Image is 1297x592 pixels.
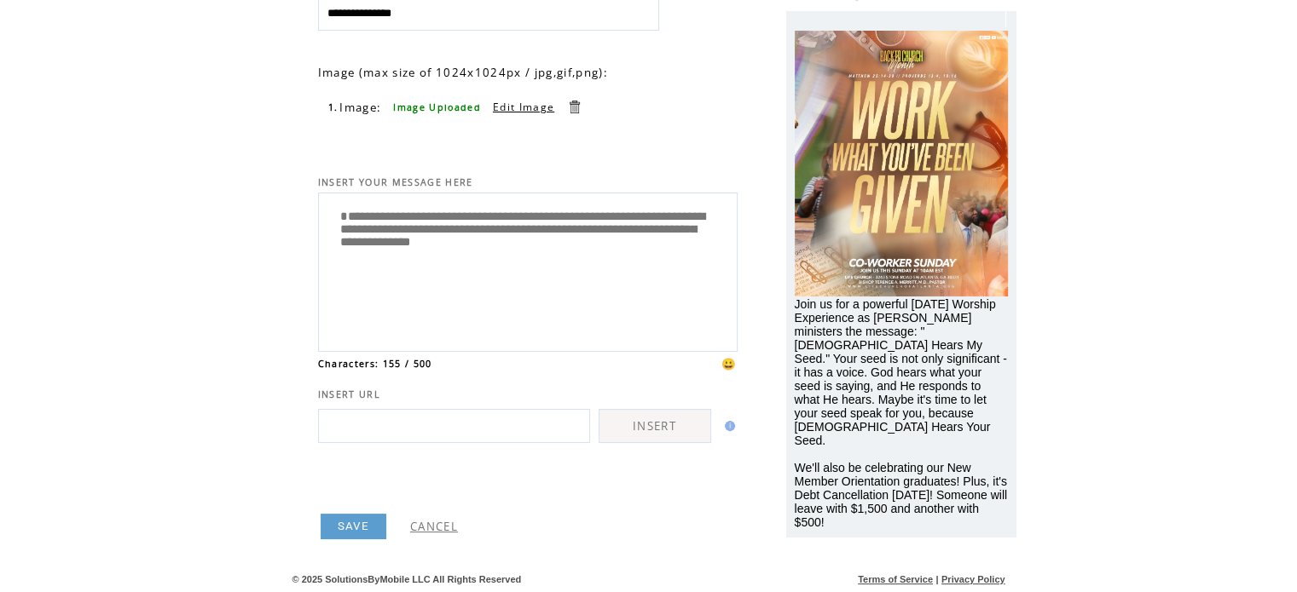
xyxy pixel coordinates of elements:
span: INSERT YOUR MESSAGE HERE [318,176,473,188]
a: INSERT [599,409,711,443]
span: Image Uploaded [393,101,481,113]
span: © 2025 SolutionsByMobile LLC All Rights Reserved [292,574,522,584]
span: | [935,574,938,584]
span: Join us for a powerful [DATE] Worship Experience as [PERSON_NAME] ministers the message: "[DEMOGR... [795,297,1008,529]
a: Edit Image [493,100,554,114]
span: 1. [328,101,339,113]
span: INSERT URL [318,388,380,400]
span: 😀 [721,356,737,371]
a: CANCEL [410,519,458,534]
a: Privacy Policy [941,574,1005,584]
a: Delete this item [566,99,582,115]
a: Terms of Service [858,574,933,584]
img: help.gif [720,421,735,431]
span: Image (max size of 1024x1024px / jpg,gif,png): [318,65,608,80]
a: SAVE [321,514,386,539]
span: Characters: 155 / 500 [318,358,432,370]
span: Image: [339,100,381,115]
